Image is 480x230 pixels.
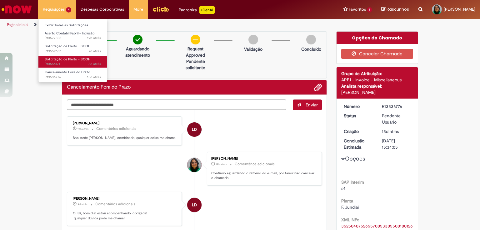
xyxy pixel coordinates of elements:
a: Aberto R13559607 : Solicitação de Pleito - SCOH [38,43,107,54]
a: Rascunhos [381,7,409,13]
p: Oi Eli, bom dia! estou acompanhando, obrigada! qualquer dúvida pode me chamar. [73,211,177,221]
p: +GenAi [199,6,215,14]
span: Enviar [306,102,318,108]
p: request approved [180,46,211,58]
div: APFJ - Invoice - Miscellaneous [341,77,413,83]
dt: Número [339,103,377,110]
span: More [133,6,143,13]
p: Pendente solicitante [180,58,211,71]
div: [PERSON_NAME] [73,197,177,201]
span: R13536776 [45,75,101,80]
time: 15/09/2025 16:13:53 [382,129,399,134]
span: F. Jundiaí [341,204,359,210]
time: 29/09/2025 14:32:11 [87,36,101,40]
span: Acerto Contábil Fabril - Inclusão [45,31,95,36]
small: Comentários adicionais [235,161,275,167]
img: click_logo_yellow_360x200.png [152,4,169,14]
time: 29/09/2025 14:13:04 [77,127,88,131]
img: img-circle-grey.png [306,35,316,44]
button: Enviar [293,100,322,110]
small: Comentários adicionais [95,202,135,207]
img: img-circle-grey.png [248,35,258,44]
div: Grupo de Atribuição: [341,70,413,77]
div: Opções do Chamado [337,32,418,44]
button: Adicionar anexos [314,83,322,91]
ul: Trilhas de página [5,19,315,31]
div: [DATE] 15:34:05 [382,138,411,150]
div: R13536776 [382,103,411,110]
time: 22/09/2025 09:19:32 [77,202,87,206]
div: 15/09/2025 16:13:53 [382,128,411,135]
img: circle-minus.png [191,35,200,44]
div: [PERSON_NAME] [341,89,413,95]
div: Analista responsável: [341,83,413,89]
a: Exibir Todas as Solicitações [38,22,107,29]
span: R13559607 [45,49,101,54]
h2: Cancelamento Fora do Prazo Histórico de tíquete [67,84,131,90]
div: Padroniza [179,6,215,14]
dt: Status [339,113,377,119]
span: Favoritos [349,6,366,13]
span: 1 [367,7,372,13]
img: check-circle-green.png [133,35,142,44]
div: Elisangela Rodrigues De Souza Monteiro [187,158,202,172]
ul: Requisições [38,19,107,82]
div: Larissa Davide [187,122,202,137]
span: R13577303 [45,36,101,41]
dt: Criação [339,128,377,135]
time: 29/09/2025 14:07:37 [216,162,227,166]
p: Concluído [301,46,321,52]
p: Validação [244,46,262,52]
span: Rascunhos [387,6,409,12]
span: 19h atrás [87,36,101,40]
span: Solicitação de Pleito - SCOH [45,57,90,62]
div: Pendente Usuário [382,113,411,125]
p: Aguardando atendimento [122,46,153,58]
span: 4 [66,7,71,13]
span: [PERSON_NAME] [444,7,475,12]
button: Cancelar Chamado [341,49,413,59]
time: 22/09/2025 16:13:23 [88,62,101,66]
span: LD [192,122,197,137]
b: XML NFe [341,217,359,222]
div: [PERSON_NAME] [73,121,177,125]
span: 19h atrás [77,127,88,131]
span: 7d atrás [89,49,101,54]
a: Página inicial [7,22,28,27]
p: Continuo aguardando o retorno do e-mail, por favor não cancelar o chamado [211,171,315,181]
div: [PERSON_NAME] [211,157,315,161]
a: Aberto R13536776 : Cancelamento Fora do Prazo [38,69,107,80]
span: Cancelamento Fora do Prazo [45,70,90,74]
span: Despesas Corporativas [81,6,124,13]
span: 9d atrás [77,202,87,206]
span: Requisições [43,6,65,13]
time: 15/09/2025 16:13:54 [87,75,101,79]
span: LD [192,197,197,212]
b: Planta [341,198,353,204]
span: R13556171 [45,62,101,67]
span: 15d atrás [87,75,101,79]
b: SAP Interim [341,179,364,185]
span: 8d atrás [88,62,101,66]
small: Comentários adicionais [96,126,136,131]
p: Boa tarde [PERSON_NAME], combinado, qualquer coisa me chama. [73,135,177,141]
img: ServiceNow [1,3,33,16]
div: Larissa Davide [187,198,202,212]
span: 19h atrás [216,162,227,166]
textarea: Digite sua mensagem aqui... [67,100,286,110]
a: Aberto R13556171 : Solicitação de Pleito - SCOH [38,56,107,68]
span: s4 [341,186,346,191]
span: 15d atrás [382,129,399,134]
span: Solicitação de Pleito - SCOH [45,44,90,49]
dt: Conclusão Estimada [339,138,377,150]
a: Aberto R13577303 : Acerto Contábil Fabril - Inclusão [38,30,107,42]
